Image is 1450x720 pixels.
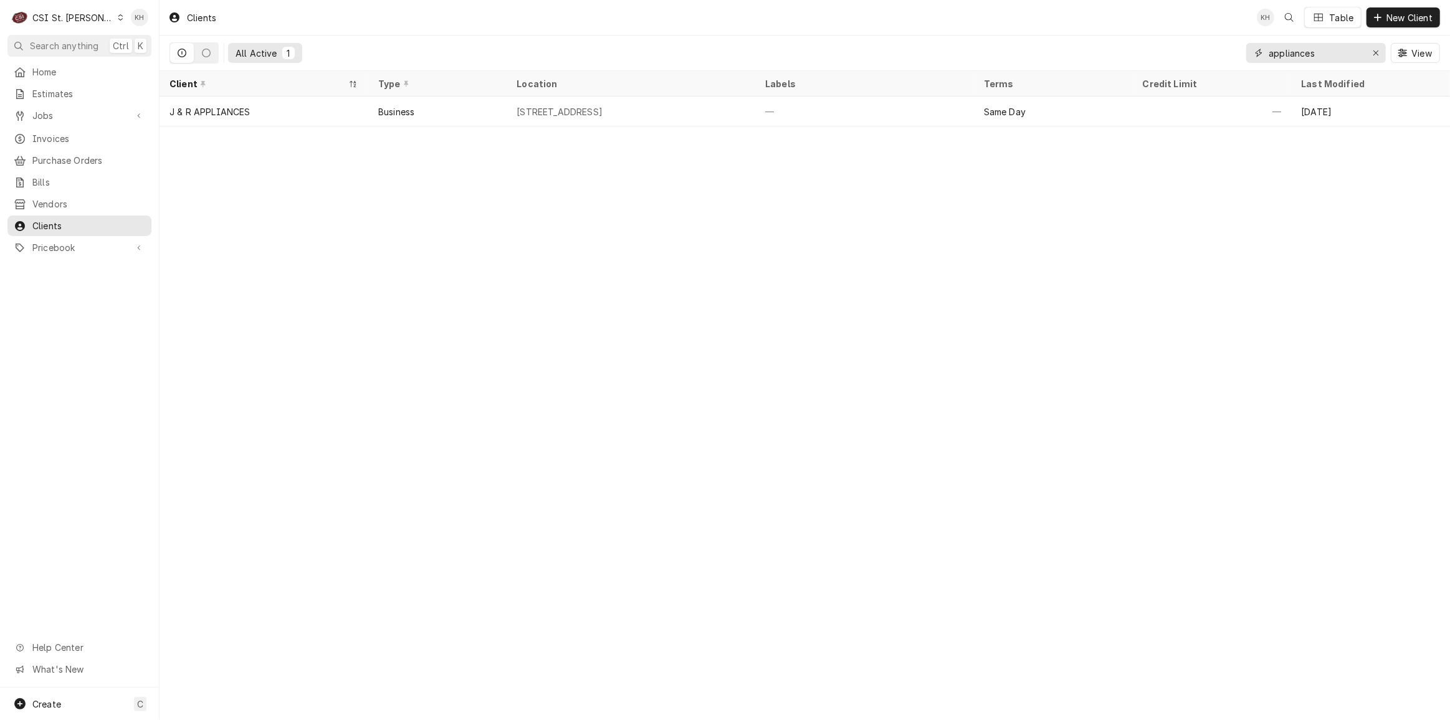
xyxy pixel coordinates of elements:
div: Kelsey Hetlage's Avatar [131,9,148,26]
a: Invoices [7,128,151,149]
div: Credit Limit [1143,77,1279,90]
button: Erase input [1366,43,1386,63]
a: Go to Help Center [7,637,151,658]
span: Jobs [32,109,126,122]
a: Go to What's New [7,659,151,680]
span: Home [32,65,145,78]
div: Business [378,105,414,118]
span: View [1409,47,1434,60]
span: Search anything [30,39,98,52]
input: Keyword search [1269,43,1362,63]
div: Terms [984,77,1120,90]
div: — [1133,97,1292,126]
div: [STREET_ADDRESS] [517,105,603,118]
div: Location [517,77,745,90]
a: Home [7,62,151,82]
div: — [755,97,974,126]
span: Vendors [32,197,145,211]
div: KH [131,9,148,26]
span: Clients [32,219,145,232]
a: Estimates [7,83,151,104]
div: C [11,9,29,26]
span: Bills [32,176,145,189]
div: Kelsey Hetlage's Avatar [1257,9,1274,26]
div: All Active [236,47,277,60]
span: C [137,698,143,711]
span: Ctrl [113,39,129,52]
button: Search anythingCtrlK [7,35,151,57]
div: Last Modified [1301,77,1438,90]
span: Estimates [32,87,145,100]
button: View [1391,43,1440,63]
span: New Client [1384,11,1435,24]
a: Vendors [7,194,151,214]
span: K [138,39,143,52]
div: [DATE] [1291,97,1450,126]
div: Table [1330,11,1354,24]
span: Help Center [32,641,144,654]
button: New Client [1367,7,1440,27]
a: Clients [7,216,151,236]
div: 1 [285,47,292,60]
div: CSI St. Louis's Avatar [11,9,29,26]
span: What's New [32,663,144,676]
div: KH [1257,9,1274,26]
div: Same Day [984,105,1026,118]
a: Purchase Orders [7,150,151,171]
a: Go to Jobs [7,105,151,126]
div: J & R APPLIANCES [169,105,250,118]
a: Bills [7,172,151,192]
button: Open search [1279,7,1299,27]
div: CSI St. [PERSON_NAME] [32,11,113,24]
a: Go to Pricebook [7,237,151,258]
span: Purchase Orders [32,154,145,167]
div: Labels [765,77,964,90]
span: Create [32,699,61,709]
span: Pricebook [32,241,126,254]
div: Type [378,77,495,90]
span: Invoices [32,132,145,145]
div: Client [169,77,346,90]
